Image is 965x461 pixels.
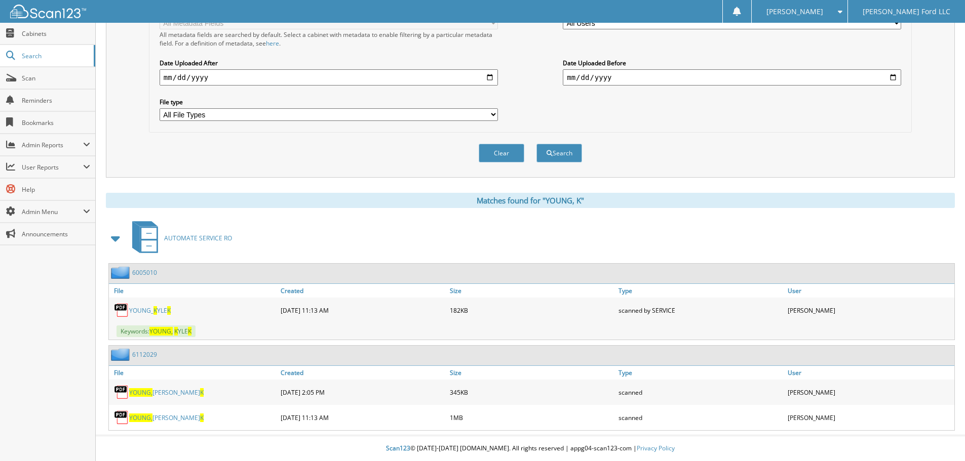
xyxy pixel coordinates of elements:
span: YOUNG, [129,388,152,397]
a: Size [447,366,616,380]
div: [PERSON_NAME] [785,407,954,428]
div: [DATE] 11:13 AM [278,407,447,428]
span: Keywords: YLE [117,325,196,337]
div: [DATE] 11:13 AM [278,300,447,320]
div: Matches found for "YOUNG, K" [106,193,955,208]
span: Bookmarks [22,118,90,127]
a: YOUNG,[PERSON_NAME]K [129,388,204,397]
label: Date Uploaded After [160,59,498,67]
span: K [200,413,204,422]
a: File [109,366,278,380]
a: here [266,39,279,48]
div: © [DATE]-[DATE] [DOMAIN_NAME]. All rights reserved | appg04-scan123-com | [96,436,965,461]
a: File [109,284,278,298]
a: Type [616,284,785,298]
div: [DATE] 2:05 PM [278,382,447,402]
span: [PERSON_NAME] Ford LLC [863,9,950,15]
span: Help [22,185,90,194]
span: Admin Menu [22,207,83,216]
img: PDF.png [114,303,129,318]
div: scanned by SERVICE [616,300,785,320]
img: scan123-logo-white.svg [10,5,86,18]
span: K [153,306,157,315]
img: PDF.png [114,385,129,400]
img: PDF.png [114,410,129,425]
div: All metadata fields are searched by default. Select a cabinet with metadata to enable filtering b... [160,30,498,48]
span: K [167,306,171,315]
label: File type [160,98,498,106]
span: YOUNG, [129,413,152,422]
a: AUTOMATE SERVICE RO [126,218,232,258]
span: K [200,388,204,397]
button: Clear [479,144,524,162]
span: Cabinets [22,29,90,38]
button: Search [536,144,582,162]
span: [PERSON_NAME] [766,9,823,15]
div: [PERSON_NAME] [785,300,954,320]
span: Admin Reports [22,141,83,149]
img: folder2.png [111,348,132,361]
span: User Reports [22,163,83,172]
span: YOUNG, [149,327,173,336]
span: K [188,327,191,336]
div: [PERSON_NAME] [785,382,954,402]
a: Privacy Policy [637,444,675,452]
iframe: Chat Widget [914,412,965,461]
a: Created [278,366,447,380]
img: folder2.png [111,266,132,279]
a: Created [278,284,447,298]
span: K [174,327,178,336]
label: Date Uploaded Before [563,59,901,67]
span: AUTOMATE SERVICE RO [164,234,232,242]
a: Size [447,284,616,298]
span: Reminders [22,96,90,105]
div: 345KB [447,382,616,402]
input: start [160,69,498,86]
span: Search [22,52,89,60]
div: 182KB [447,300,616,320]
a: 6005010 [132,268,157,277]
a: YOUNG_KYLEK [129,306,171,315]
div: 1MB [447,407,616,428]
div: scanned [616,407,785,428]
span: Scan [22,74,90,82]
a: 6112029 [132,350,157,359]
a: User [785,284,954,298]
input: end [563,69,901,86]
a: Type [616,366,785,380]
a: User [785,366,954,380]
span: Announcements [22,230,90,238]
span: Scan123 [386,444,410,452]
a: YOUNG,[PERSON_NAME]K [129,413,204,422]
div: scanned [616,382,785,402]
